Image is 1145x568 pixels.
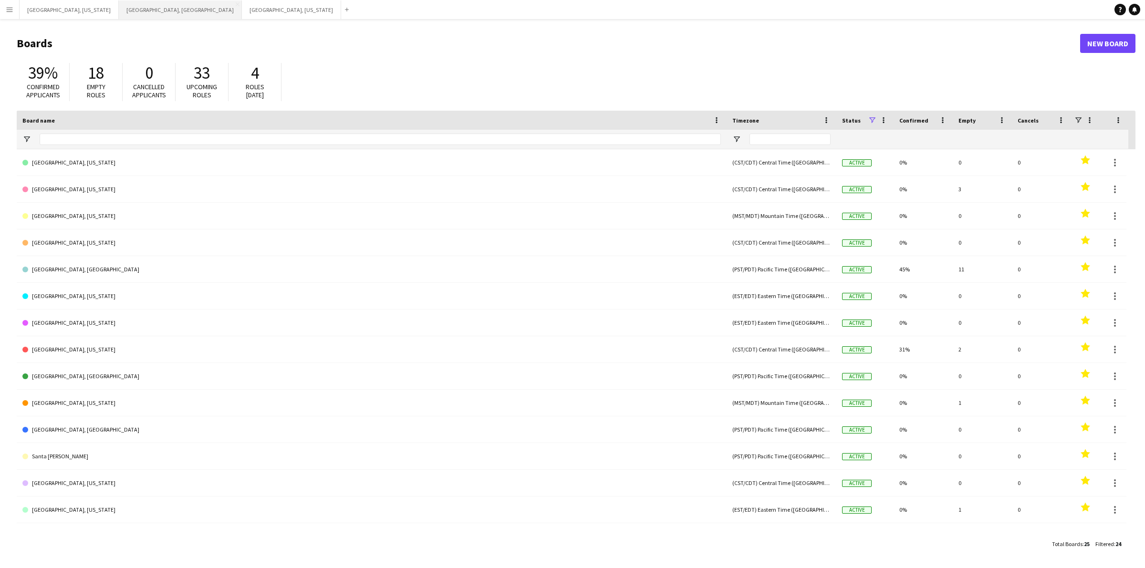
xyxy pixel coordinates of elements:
[1012,203,1071,229] div: 0
[727,390,836,416] div: (MST/MDT) Mountain Time ([GEOGRAPHIC_DATA] & [GEOGRAPHIC_DATA])
[842,117,861,124] span: Status
[727,149,836,176] div: (CST/CDT) Central Time ([GEOGRAPHIC_DATA] & [GEOGRAPHIC_DATA])
[727,283,836,309] div: (EST/EDT) Eastern Time ([GEOGRAPHIC_DATA] & [GEOGRAPHIC_DATA])
[894,149,953,176] div: 0%
[899,117,928,124] span: Confirmed
[87,83,105,99] span: Empty roles
[842,453,872,460] span: Active
[22,390,721,416] a: [GEOGRAPHIC_DATA], [US_STATE]
[953,283,1012,309] div: 0
[727,256,836,282] div: (PST/PDT) Pacific Time ([GEOGRAPHIC_DATA] & [GEOGRAPHIC_DATA])
[22,176,721,203] a: [GEOGRAPHIC_DATA], [US_STATE]
[1012,443,1071,469] div: 0
[1012,283,1071,309] div: 0
[242,0,341,19] button: [GEOGRAPHIC_DATA], [US_STATE]
[953,229,1012,256] div: 0
[842,239,872,247] span: Active
[894,256,953,282] div: 45%
[1052,535,1090,553] div: :
[953,363,1012,389] div: 0
[145,62,153,83] span: 0
[894,363,953,389] div: 0%
[1012,229,1071,256] div: 0
[22,416,721,443] a: [GEOGRAPHIC_DATA], [GEOGRAPHIC_DATA]
[22,470,721,496] a: [GEOGRAPHIC_DATA], [US_STATE]
[894,390,953,416] div: 0%
[727,176,836,202] div: (CST/CDT) Central Time ([GEOGRAPHIC_DATA] & [GEOGRAPHIC_DATA])
[732,135,741,144] button: Open Filter Menu
[953,149,1012,176] div: 0
[1052,540,1083,547] span: Total Boards
[22,229,721,256] a: [GEOGRAPHIC_DATA], [US_STATE]
[1084,540,1090,547] span: 25
[132,83,166,99] span: Cancelled applicants
[894,443,953,469] div: 0%
[842,373,872,380] span: Active
[22,135,31,144] button: Open Filter Menu
[22,149,721,176] a: [GEOGRAPHIC_DATA], [US_STATE]
[894,470,953,496] div: 0%
[842,186,872,193] span: Active
[953,496,1012,523] div: 1
[28,62,58,83] span: 39%
[842,480,872,487] span: Active
[894,176,953,202] div: 0%
[20,0,119,19] button: [GEOGRAPHIC_DATA], [US_STATE]
[246,83,264,99] span: Roles [DATE]
[40,134,721,145] input: Board name Filter Input
[1080,34,1135,53] a: New Board
[894,203,953,229] div: 0%
[1012,390,1071,416] div: 0
[727,416,836,443] div: (PST/PDT) Pacific Time ([GEOGRAPHIC_DATA] & [GEOGRAPHIC_DATA])
[894,229,953,256] div: 0%
[894,523,953,549] div: 0%
[953,176,1012,202] div: 3
[894,283,953,309] div: 0%
[727,229,836,256] div: (CST/CDT) Central Time ([GEOGRAPHIC_DATA] & [GEOGRAPHIC_DATA])
[119,0,242,19] button: [GEOGRAPHIC_DATA], [GEOGRAPHIC_DATA]
[1012,310,1071,336] div: 0
[749,134,831,145] input: Timezone Filter Input
[842,159,872,166] span: Active
[953,470,1012,496] div: 0
[22,283,721,310] a: [GEOGRAPHIC_DATA], [US_STATE]
[953,416,1012,443] div: 0
[842,426,872,434] span: Active
[894,336,953,362] div: 31%
[1012,336,1071,362] div: 0
[842,266,872,273] span: Active
[842,293,872,300] span: Active
[953,390,1012,416] div: 1
[727,470,836,496] div: (CST/CDT) Central Time ([GEOGRAPHIC_DATA] & [GEOGRAPHIC_DATA])
[22,523,721,550] a: [GEOGRAPHIC_DATA], [GEOGRAPHIC_DATA]
[842,400,872,407] span: Active
[1095,535,1121,553] div: :
[26,83,60,99] span: Confirmed applicants
[1012,496,1071,523] div: 0
[953,256,1012,282] div: 11
[1018,117,1039,124] span: Cancels
[251,62,259,83] span: 4
[953,443,1012,469] div: 0
[1012,523,1071,549] div: 0
[727,363,836,389] div: (PST/PDT) Pacific Time ([GEOGRAPHIC_DATA] & [GEOGRAPHIC_DATA])
[17,36,1080,51] h1: Boards
[1012,416,1071,443] div: 0
[1012,176,1071,202] div: 0
[842,320,872,327] span: Active
[727,203,836,229] div: (MST/MDT) Mountain Time ([GEOGRAPHIC_DATA] & [GEOGRAPHIC_DATA])
[958,117,976,124] span: Empty
[1012,470,1071,496] div: 0
[1012,363,1071,389] div: 0
[953,310,1012,336] div: 0
[22,443,721,470] a: Santa [PERSON_NAME]
[22,336,721,363] a: [GEOGRAPHIC_DATA], [US_STATE]
[894,416,953,443] div: 0%
[842,346,872,353] span: Active
[22,310,721,336] a: [GEOGRAPHIC_DATA], [US_STATE]
[727,443,836,469] div: (PST/PDT) Pacific Time ([GEOGRAPHIC_DATA] & [GEOGRAPHIC_DATA])
[194,62,210,83] span: 33
[953,336,1012,362] div: 2
[894,496,953,523] div: 0%
[1115,540,1121,547] span: 24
